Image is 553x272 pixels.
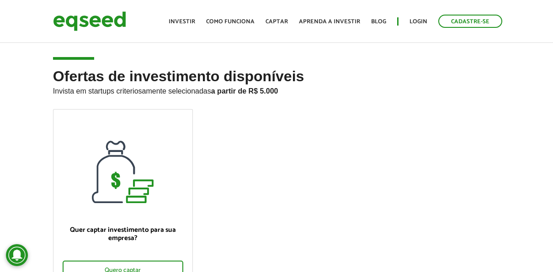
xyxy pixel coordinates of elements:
a: Login [409,19,427,25]
a: Cadastre-se [438,15,502,28]
strong: a partir de R$ 5.000 [211,87,278,95]
img: EqSeed [53,9,126,33]
a: Como funciona [206,19,255,25]
h2: Ofertas de investimento disponíveis [53,68,500,109]
a: Investir [169,19,195,25]
a: Blog [371,19,386,25]
p: Invista em startups criteriosamente selecionadas [53,84,500,95]
a: Aprenda a investir [299,19,360,25]
p: Quer captar investimento para sua empresa? [63,226,183,242]
a: Captar [266,19,288,25]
